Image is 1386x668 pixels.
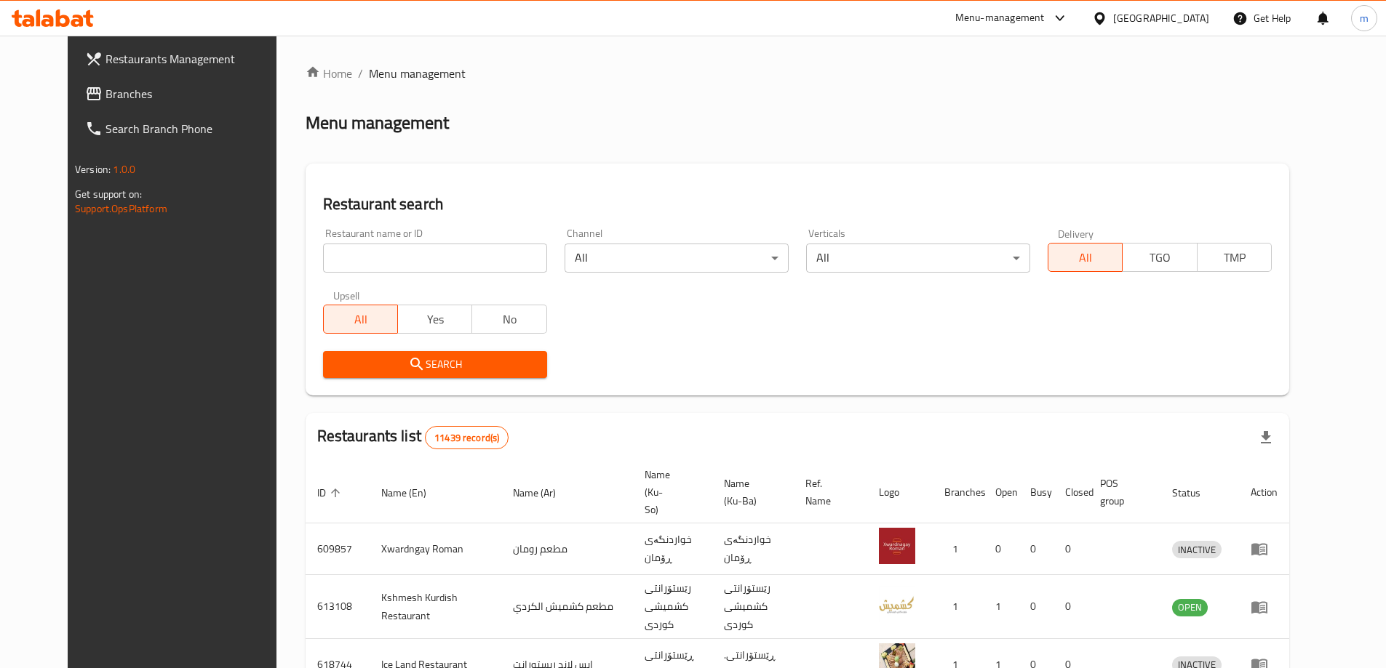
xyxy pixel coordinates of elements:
[306,523,370,575] td: 609857
[397,305,472,334] button: Yes
[1122,243,1197,272] button: TGO
[73,41,299,76] a: Restaurants Management
[105,120,287,137] span: Search Branch Phone
[1054,523,1088,575] td: 0
[75,185,142,204] span: Get support on:
[323,351,547,378] button: Search
[1172,599,1208,616] span: OPEN
[1172,484,1219,502] span: Status
[1019,462,1054,523] th: Busy
[1058,228,1094,238] label: Delivery
[323,244,547,273] input: Search for restaurant name or ID..
[565,244,789,273] div: All
[1360,10,1369,26] span: m
[1019,523,1054,575] td: 0
[426,431,508,445] span: 11439 record(s)
[306,111,449,134] h2: Menu management
[1251,598,1278,616] div: Menu
[805,475,850,510] span: Ref. Name
[1172,599,1208,616] div: OPEN
[323,305,398,334] button: All
[933,462,984,523] th: Branches
[879,586,915,622] img: Kshmesh Kurdish Restaurant
[358,65,363,82] li: /
[712,523,794,575] td: خواردنگەی ڕۆمان
[1203,247,1266,268] span: TMP
[1172,542,1222,558] span: INACTIVE
[1197,243,1272,272] button: TMP
[317,484,345,502] span: ID
[370,523,501,575] td: Xwardngay Roman
[73,111,299,146] a: Search Branch Phone
[645,466,695,518] span: Name (Ku-So)
[984,523,1019,575] td: 0
[1113,10,1209,26] div: [GEOGRAPHIC_DATA]
[1019,575,1054,639] td: 0
[633,523,712,575] td: خواردنگەی ڕۆمان
[1100,475,1143,510] span: POS group
[75,199,167,218] a: Support.OpsPlatform
[105,50,287,68] span: Restaurants Management
[513,484,575,502] span: Name (Ar)
[330,309,392,330] span: All
[306,575,370,639] td: 613108
[1248,420,1283,455] div: Export file
[1048,243,1123,272] button: All
[806,244,1030,273] div: All
[73,76,299,111] a: Branches
[1251,540,1278,558] div: Menu
[306,65,352,82] a: Home
[75,160,111,179] span: Version:
[501,523,633,575] td: مطعم رومان
[369,65,466,82] span: Menu management
[984,575,1019,639] td: 1
[933,575,984,639] td: 1
[306,65,1289,82] nav: breadcrumb
[955,9,1045,27] div: Menu-management
[381,484,445,502] span: Name (En)
[370,575,501,639] td: Kshmesh Kurdish Restaurant
[1054,575,1088,639] td: 0
[879,528,915,564] img: Xwardngay Roman
[1239,462,1289,523] th: Action
[335,355,535,374] span: Search
[317,425,509,449] h2: Restaurants list
[933,523,984,575] td: 1
[471,305,546,334] button: No
[724,475,776,510] span: Name (Ku-Ba)
[712,575,794,639] td: رێستۆرانتی کشمیشى كوردى
[984,462,1019,523] th: Open
[333,290,360,300] label: Upsell
[404,309,466,330] span: Yes
[633,575,712,639] td: رێستۆرانتی کشمیشى كوردى
[425,426,509,449] div: Total records count
[1172,541,1222,558] div: INACTIVE
[1054,247,1117,268] span: All
[867,462,933,523] th: Logo
[501,575,633,639] td: مطعم كشميش الكردي
[478,309,541,330] span: No
[1128,247,1191,268] span: TGO
[323,193,1272,215] h2: Restaurant search
[1054,462,1088,523] th: Closed
[113,160,135,179] span: 1.0.0
[105,85,287,102] span: Branches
